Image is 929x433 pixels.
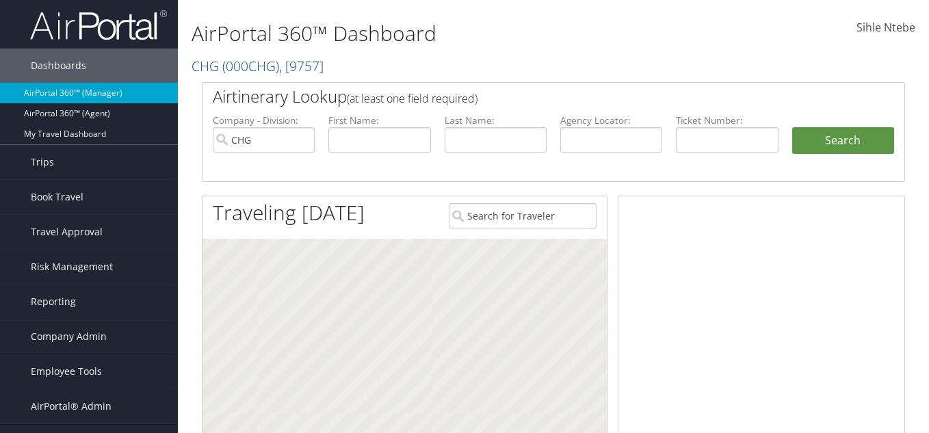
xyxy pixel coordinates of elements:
span: Reporting [31,285,76,319]
label: Last Name: [445,114,547,127]
label: Company - Division: [213,114,315,127]
label: Agency Locator: [560,114,662,127]
span: (at least one field required) [347,91,477,106]
a: Sihle Ntebe [856,7,915,49]
label: First Name: [328,114,430,127]
a: CHG [192,57,324,75]
h1: AirPortal 360™ Dashboard [192,19,674,48]
img: airportal-logo.png [30,9,167,41]
span: Travel Approval [31,215,103,249]
span: AirPortal® Admin [31,389,112,423]
input: Search for Traveler [449,203,597,228]
span: Risk Management [31,250,113,284]
span: ( 000CHG ) [222,57,279,75]
h2: Airtinerary Lookup [213,85,836,108]
label: Ticket Number: [676,114,778,127]
span: , [ 9757 ] [279,57,324,75]
span: Dashboards [31,49,86,83]
button: Search [792,127,894,155]
span: Company Admin [31,319,107,354]
span: Employee Tools [31,354,102,389]
span: Trips [31,145,54,179]
span: Book Travel [31,180,83,214]
span: Sihle Ntebe [856,20,915,35]
h1: Traveling [DATE] [213,198,365,227]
